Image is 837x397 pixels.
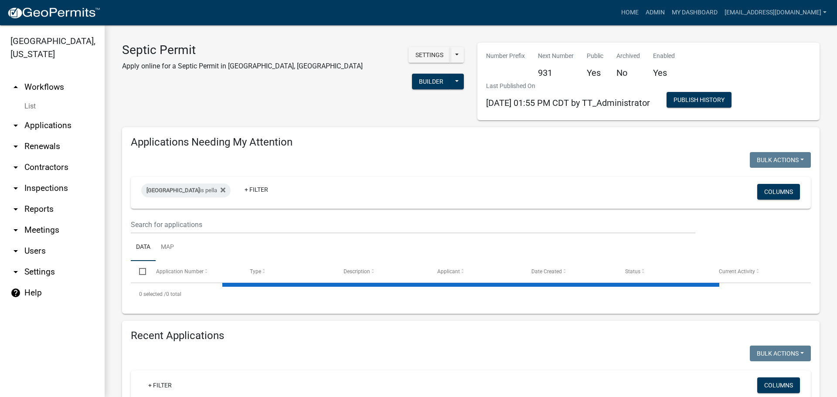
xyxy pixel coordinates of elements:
[587,68,603,78] h5: Yes
[10,246,21,256] i: arrow_drop_down
[653,68,675,78] h5: Yes
[156,268,204,275] span: Application Number
[750,346,811,361] button: Bulk Actions
[667,97,732,104] wm-modal-confirm: Workflow Publish History
[618,4,642,21] a: Home
[10,183,21,193] i: arrow_drop_down
[587,51,603,61] p: Public
[408,47,450,63] button: Settings
[10,288,21,298] i: help
[131,136,811,149] h4: Applications Needing My Attention
[122,61,363,71] p: Apply online for a Septic Permit in [GEOGRAPHIC_DATA], [GEOGRAPHIC_DATA]
[437,268,460,275] span: Applicant
[156,234,179,261] a: Map
[616,68,640,78] h5: No
[131,216,695,234] input: Search for applications
[486,98,650,108] span: [DATE] 01:55 PM CDT by TT_Administrator
[721,4,830,21] a: [EMAIL_ADDRESS][DOMAIN_NAME]
[10,225,21,235] i: arrow_drop_down
[617,261,711,282] datatable-header-cell: Status
[10,267,21,277] i: arrow_drop_down
[750,152,811,168] button: Bulk Actions
[139,291,166,297] span: 0 selected /
[642,4,668,21] a: Admin
[429,261,523,282] datatable-header-cell: Applicant
[10,204,21,214] i: arrow_drop_down
[625,268,640,275] span: Status
[238,182,275,197] a: + Filter
[131,329,811,342] h4: Recent Applications
[344,268,370,275] span: Description
[10,162,21,173] i: arrow_drop_down
[10,141,21,152] i: arrow_drop_down
[10,120,21,131] i: arrow_drop_down
[131,283,811,305] div: 0 total
[131,261,147,282] datatable-header-cell: Select
[757,377,800,393] button: Columns
[711,261,804,282] datatable-header-cell: Current Activity
[523,261,616,282] datatable-header-cell: Date Created
[531,268,562,275] span: Date Created
[486,51,525,61] p: Number Prefix
[250,268,261,275] span: Type
[616,51,640,61] p: Archived
[412,74,450,89] button: Builder
[122,43,363,58] h3: Septic Permit
[335,261,429,282] datatable-header-cell: Description
[141,183,231,197] div: is pella
[538,68,574,78] h5: 931
[242,261,335,282] datatable-header-cell: Type
[653,51,675,61] p: Enabled
[486,81,650,91] p: Last Published On
[147,261,241,282] datatable-header-cell: Application Number
[131,234,156,261] a: Data
[719,268,755,275] span: Current Activity
[146,187,200,193] span: [GEOGRAPHIC_DATA]
[668,4,721,21] a: My Dashboard
[667,92,732,108] button: Publish History
[757,184,800,200] button: Columns
[538,51,574,61] p: Next Number
[10,82,21,92] i: arrow_drop_up
[141,377,179,393] a: + Filter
